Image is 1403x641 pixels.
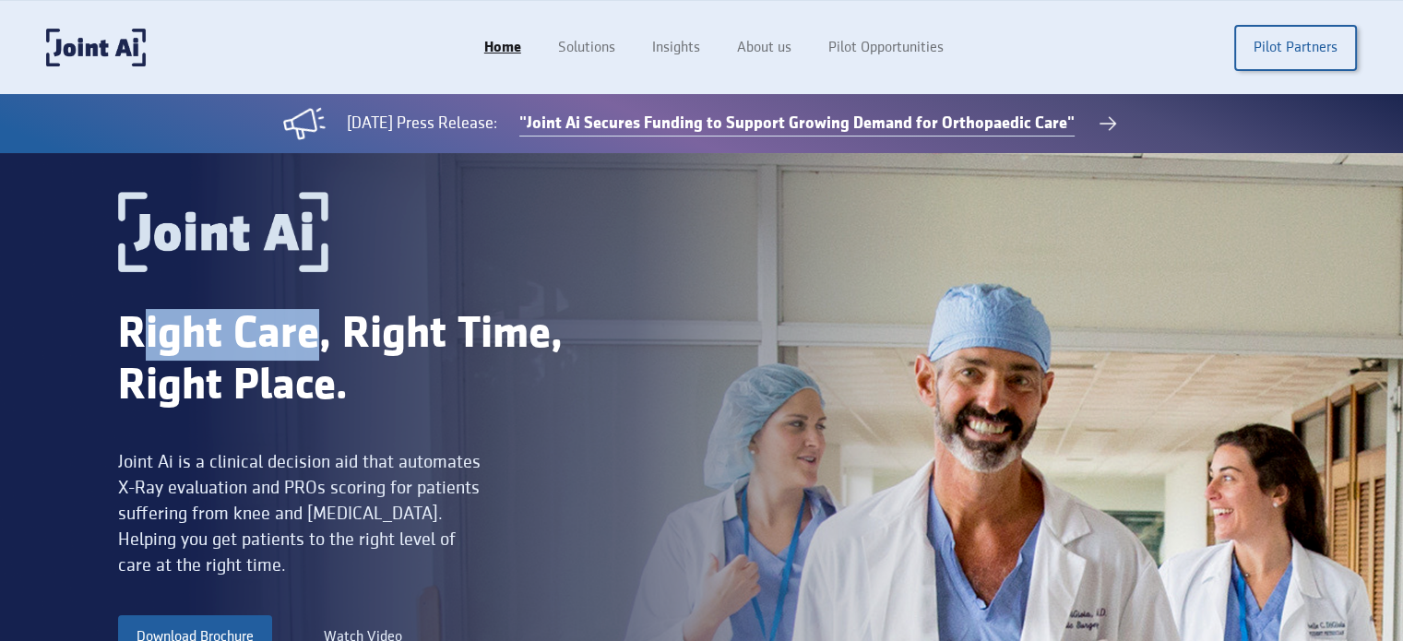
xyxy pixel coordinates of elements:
[540,30,634,65] a: Solutions
[634,30,719,65] a: Insights
[810,30,962,65] a: Pilot Opportunities
[118,309,644,412] div: Right Care, Right Time, Right Place.
[1234,25,1357,71] a: Pilot Partners
[118,449,486,578] div: Joint Ai is a clinical decision aid that automates X-Ray evaluation and PROs scoring for patients...
[466,30,540,65] a: Home
[519,112,1075,137] a: "Joint Ai Secures Funding to Support Growing Demand for Orthopaedic Care"
[719,30,810,65] a: About us
[46,29,146,66] a: home
[347,112,497,136] div: [DATE] Press Release:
